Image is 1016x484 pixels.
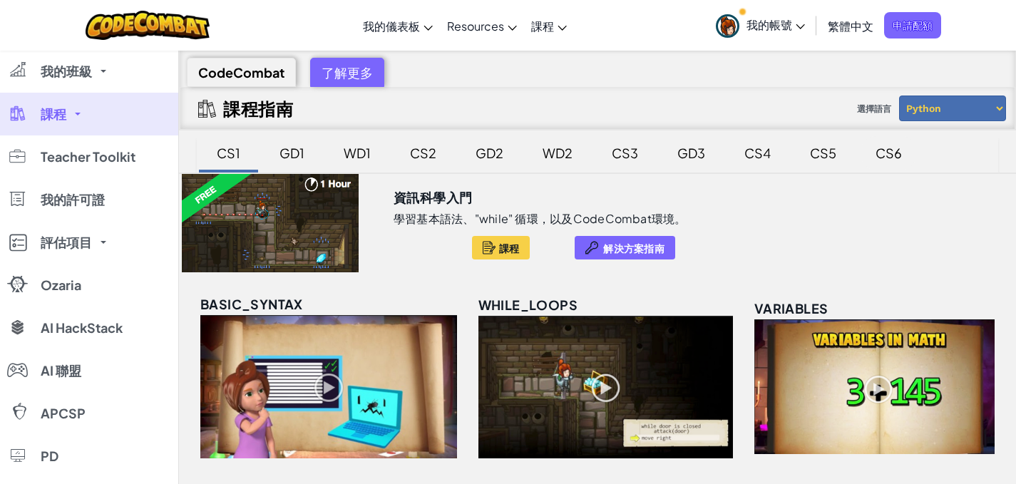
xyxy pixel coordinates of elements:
span: while_loops [478,297,578,313]
div: CodeCombat [187,58,296,87]
div: WD1 [329,136,385,170]
div: CS4 [730,136,785,170]
span: basic_syntax [200,296,303,312]
span: Resources [447,19,504,34]
a: Resources [440,6,524,45]
div: GD3 [663,136,719,170]
img: CodeCombat logo [86,11,210,40]
span: 課程 [499,242,520,254]
div: CS5 [796,136,851,170]
span: Ozaria [41,279,81,292]
img: IconCurriculumGuide.svg [198,100,216,118]
div: CS6 [861,136,916,170]
span: 繁體中文 [828,19,873,34]
span: variables [754,300,828,316]
a: 繁體中文 [821,6,881,45]
div: CS2 [396,136,451,170]
img: basic_syntax_unlocked.png [200,315,457,458]
span: 我的班級 [41,65,92,78]
img: variables_unlocked.png [754,319,995,454]
span: 我的帳號 [746,17,805,32]
span: 我的儀表板 [363,19,420,34]
h3: 資訊科學入門 [394,187,472,208]
a: 我的帳號 [709,3,812,48]
button: 課程 [472,236,530,259]
span: 我的許可證 [41,193,105,206]
span: AI HackStack [41,321,123,334]
span: 評估項目 [41,236,92,249]
div: CS3 [597,136,652,170]
div: CS1 [202,136,255,170]
div: WD2 [528,136,587,170]
img: while_loops_unlocked.png [478,316,733,458]
a: 課程 [524,6,574,45]
div: 了解更多 [310,58,384,87]
span: 解決方案指南 [603,242,664,254]
button: 解決方案指南 [575,236,675,259]
span: 選擇語言 [851,98,897,120]
p: 學習基本語法、"while" 循環，以及CodeCombat環境。 [394,212,687,226]
div: GD2 [461,136,518,170]
span: 課程 [41,108,66,120]
h2: 課程指南 [223,98,293,118]
span: 課程 [531,19,554,34]
span: Teacher Toolkit [41,150,135,163]
img: avatar [716,14,739,38]
a: 我的儀表板 [356,6,440,45]
div: GD1 [265,136,319,170]
span: AI 聯盟 [41,364,81,377]
a: 申請配額 [884,12,941,38]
